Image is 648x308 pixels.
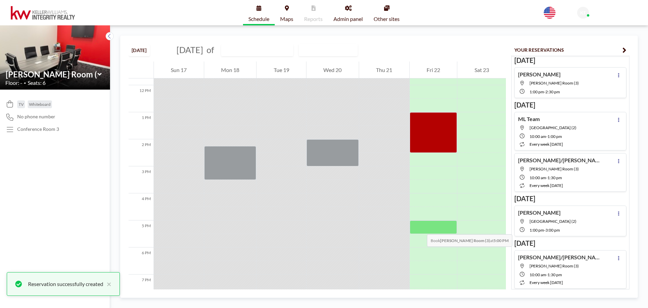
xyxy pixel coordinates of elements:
[103,280,111,288] button: close
[514,101,626,109] h3: [DATE]
[493,238,509,243] b: 5:00 PM
[518,71,561,78] h4: [PERSON_NAME]
[545,89,560,94] span: 2:30 PM
[280,16,293,22] span: Maps
[514,239,626,247] h3: [DATE]
[204,62,256,78] div: Mon 18
[129,44,150,56] button: [DATE]
[410,62,457,78] div: Fri 22
[248,16,269,22] span: Schedule
[129,193,154,220] div: 4 PM
[306,62,359,78] div: Wed 20
[359,62,409,78] div: Thu 21
[5,79,22,86] span: Floor: -
[17,126,59,132] p: Conference Room 3
[545,228,560,233] span: 3:00 PM
[300,46,339,54] span: WEEKLY VIEW
[11,6,75,20] img: organization-logo
[24,81,26,85] span: •
[333,16,363,22] span: Admin panel
[129,275,154,302] div: 7 PM
[514,56,626,65] h3: [DATE]
[6,69,98,79] input: Snelling Room (3)
[530,175,546,180] span: 10:00 AM
[514,194,626,203] h3: [DATE]
[427,234,512,247] span: Book at
[546,272,547,277] span: -
[29,102,51,107] span: Whiteboard
[530,183,563,188] span: every week [DATE]
[154,62,204,78] div: Sun 17
[339,46,346,54] input: Search for option
[544,89,545,94] span: -
[304,16,323,22] span: Reports
[530,263,579,268] span: Snelling Room (3)
[299,44,357,56] div: Search for option
[129,247,154,275] div: 6 PM
[592,14,604,19] span: Admin
[547,134,562,139] span: 1:00 PM
[530,228,544,233] span: 1:00 PM
[19,102,24,107] span: TV
[530,219,576,224] span: Lexington Room (2)
[544,228,545,233] span: -
[440,238,490,243] b: [PERSON_NAME] Room (3)
[530,89,544,94] span: 1:00 PM
[129,139,154,166] div: 2 PM
[129,166,154,193] div: 3 PM
[28,79,46,86] span: Seats: 6
[530,125,576,130] span: Lexington Room (2)
[129,85,154,112] div: 12 PM
[256,62,306,78] div: Tue 19
[221,45,286,56] input: Snelling Room (3)
[518,209,561,216] h4: [PERSON_NAME]
[129,220,154,247] div: 5 PM
[546,134,547,139] span: -
[511,44,629,56] button: YOUR RESERVATIONS
[530,166,579,171] span: Snelling Room (3)
[547,272,562,277] span: 1:30 PM
[518,254,602,261] h4: [PERSON_NAME]/[PERSON_NAME]
[177,45,203,55] span: [DATE]
[547,175,562,180] span: 1:30 PM
[207,45,214,55] span: of
[530,280,563,285] span: every week [DATE]
[530,134,546,139] span: 10:00 AM
[530,80,579,86] span: Snelling Room (3)
[518,157,602,164] h4: [PERSON_NAME]/[PERSON_NAME]
[530,272,546,277] span: 10:00 AM
[546,175,547,180] span: -
[17,114,55,120] span: No phone number
[592,7,629,13] span: KWIR Front Desk
[28,280,103,288] div: Reservation successfully created
[518,116,540,122] h4: ML Team
[580,10,586,16] span: KF
[457,62,506,78] div: Sat 23
[374,16,400,22] span: Other sites
[129,112,154,139] div: 1 PM
[530,142,563,147] span: every week [DATE]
